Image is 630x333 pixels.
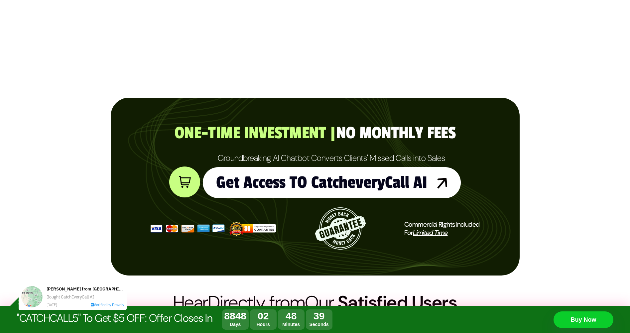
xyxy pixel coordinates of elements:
[224,310,230,321] span: 8
[413,228,447,237] span: Limited Time
[151,122,480,144] h2: No Monthly Fees
[306,322,332,327] span: Seconds
[203,167,461,198] a: Get Access TO CatcheveryCall AIimg
[258,310,263,321] span: 0
[33,15,111,24] p: Bought CatchEveryCall AI
[77,24,111,29] a: Verified by Provely
[250,322,277,327] span: Hours
[313,206,367,251] img: img
[33,8,111,15] div: [PERSON_NAME] from [GEOGRAPHIC_DATA]
[404,220,479,237] div: Commercial Rights Included For
[241,310,246,321] span: 8
[305,290,334,314] span: Our
[151,221,276,236] img: img
[173,290,208,314] span: Hear
[179,176,191,188] img: img
[319,310,325,321] span: 9
[17,311,212,325] span: "CATCHCALL5" To Get $5 OFF: Offer Closes In
[263,310,269,321] span: 2
[291,310,297,321] span: 8
[230,310,235,321] span: 8
[235,310,241,321] span: 4
[222,322,249,327] span: Days
[151,152,480,164] p: Groundbreaking AI Chatbot Converts Clients' Missed Calls into Sales
[338,290,457,314] span: Satisfied Users
[33,24,65,29] div: [DATE]
[286,310,291,321] span: 4
[554,311,613,328] a: Buy Now
[314,310,319,321] span: 3
[278,322,305,327] span: Minutes
[437,178,447,189] img: img
[175,123,336,143] span: One-Time Investment |
[96,291,534,313] h2: Directly from
[8,8,29,29] img: avatar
